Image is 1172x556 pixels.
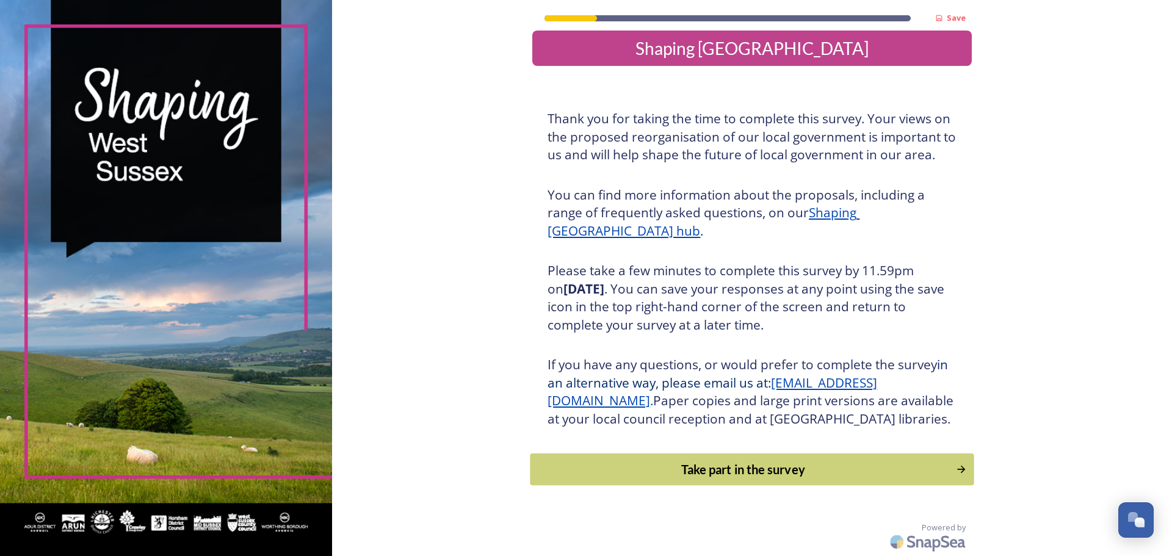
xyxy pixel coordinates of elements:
h3: Thank you for taking the time to complete this survey. Your views on the proposed reorganisation ... [548,110,957,164]
div: Shaping [GEOGRAPHIC_DATA] [537,35,967,61]
h3: Please take a few minutes to complete this survey by 11.59pm on . You can save your responses at ... [548,262,957,334]
button: Continue [530,453,974,486]
div: Take part in the survey [537,460,950,478]
button: Open Chat [1118,502,1154,538]
span: Powered by [922,522,966,533]
a: Shaping [GEOGRAPHIC_DATA] hub [548,204,859,239]
strong: Save [947,12,966,23]
h3: If you have any questions, or would prefer to complete the survey Paper copies and large print ve... [548,356,957,428]
h3: You can find more information about the proposals, including a range of frequently asked question... [548,186,957,240]
a: [EMAIL_ADDRESS][DOMAIN_NAME] [548,374,877,410]
strong: [DATE] [563,280,604,297]
span: in an alternative way, please email us at: [548,356,951,391]
span: . [650,392,653,409]
img: SnapSea Logo [886,527,972,556]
